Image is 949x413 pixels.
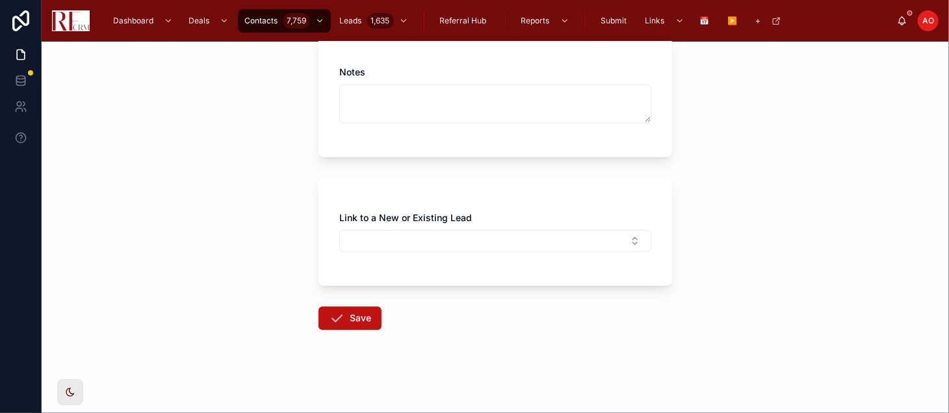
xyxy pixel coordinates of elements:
[601,16,627,26] span: Submit
[700,16,710,26] span: 📅
[595,9,636,33] a: Submit
[756,16,761,26] span: +
[694,9,719,33] a: 📅
[100,7,897,35] div: scrollable content
[749,9,788,33] a: +
[521,16,550,26] span: Reports
[721,9,747,33] a: ▶️
[922,16,934,26] span: AO
[339,213,472,224] span: Link to a New or Existing Lead
[244,16,278,26] span: Contacts
[340,16,362,26] span: Leads
[238,9,331,33] a: Contacts7,759
[645,16,665,26] span: Links
[639,9,691,33] a: Links
[283,13,310,29] div: 7,759
[339,67,365,78] span: Notes
[515,9,576,33] a: Reports
[728,16,738,26] span: ▶️
[182,9,235,33] a: Deals
[318,307,382,330] button: Save
[434,9,496,33] a: Referral Hub
[339,230,651,252] button: Select Button
[367,13,394,29] div: 1,635
[440,16,487,26] span: Referral Hub
[52,10,90,31] img: App logo
[333,9,415,33] a: Leads1,635
[113,16,153,26] span: Dashboard
[107,9,179,33] a: Dashboard
[188,16,209,26] span: Deals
